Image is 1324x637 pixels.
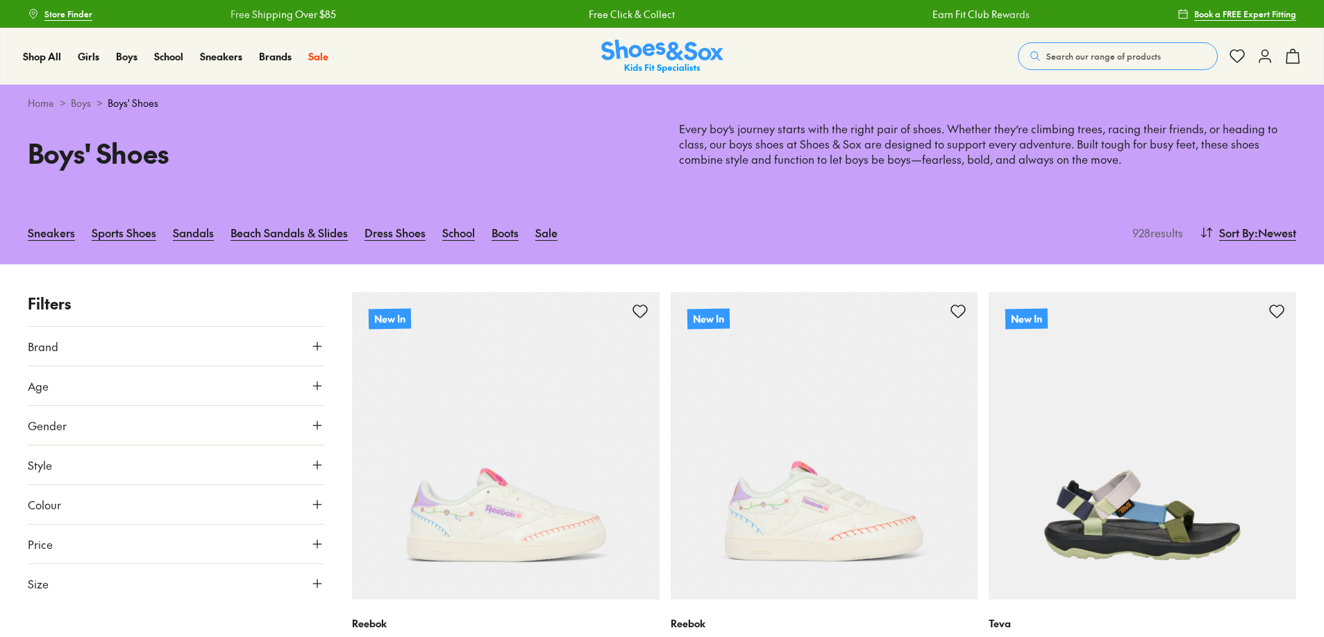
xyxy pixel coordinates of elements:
p: New In [687,308,729,329]
a: Boys [71,96,91,110]
a: Boys [116,49,137,64]
span: Size [28,575,49,592]
div: > > [28,96,1296,110]
button: Sort By:Newest [1200,217,1296,248]
a: Sports Shoes [92,217,156,248]
span: Store Finder [44,8,92,20]
p: New In [369,308,411,329]
a: Free Shipping Over $85 [228,7,334,22]
a: Sneakers [200,49,242,64]
a: Store Finder [28,1,92,26]
a: Shop All [23,49,61,64]
span: Style [28,457,52,473]
button: Gender [28,406,324,445]
span: Price [28,536,53,552]
a: Earn Fit Club Rewards [930,7,1028,22]
a: Home [28,96,54,110]
a: Book a FREE Expert Fitting [1178,1,1296,26]
button: Style [28,445,324,484]
span: Brands [259,49,292,63]
a: Free Click & Collect [587,7,673,22]
p: Teva [989,616,1296,631]
a: Sneakers [28,217,75,248]
span: Girls [78,49,99,63]
span: Sneakers [200,49,242,63]
button: Search our range of products [1018,42,1218,70]
span: Boys [116,49,137,63]
a: Shoes & Sox [601,40,723,74]
h1: Boys' Shoes [28,133,646,173]
a: Sale [535,217,558,248]
button: Brand [28,327,324,366]
a: Girls [78,49,99,64]
a: New In [989,292,1296,600]
a: Sandals [173,217,214,248]
a: New In [671,292,978,600]
p: New In [1005,308,1048,329]
a: Brands [259,49,292,64]
a: Boots [492,217,519,248]
span: : Newest [1255,224,1296,241]
span: Age [28,377,49,394]
a: New In [352,292,660,600]
p: 928 results [1127,224,1183,241]
span: Boys' Shoes [108,96,158,110]
span: Sale [308,49,328,63]
img: SNS_Logo_Responsive.svg [601,40,723,74]
p: Every boy’s journey starts with the right pair of shoes. Whether they’re climbing trees, racing t... [679,121,1297,167]
button: Price [28,525,324,563]
a: Sale [308,49,328,64]
span: Shop All [23,49,61,63]
a: Beach Sandals & Slides [231,217,348,248]
p: Reebok [671,616,978,631]
span: Gender [28,417,67,434]
span: Colour [28,496,61,513]
span: Search our range of products [1046,50,1161,62]
span: Book a FREE Expert Fitting [1194,8,1296,20]
a: School [442,217,475,248]
p: Reebok [352,616,660,631]
button: Colour [28,485,324,524]
button: Size [28,564,324,603]
span: Brand [28,338,58,355]
span: Sort By [1219,224,1255,241]
a: Dress Shoes [364,217,426,248]
span: School [154,49,183,63]
button: Age [28,366,324,405]
a: School [154,49,183,64]
p: Filters [28,292,324,315]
